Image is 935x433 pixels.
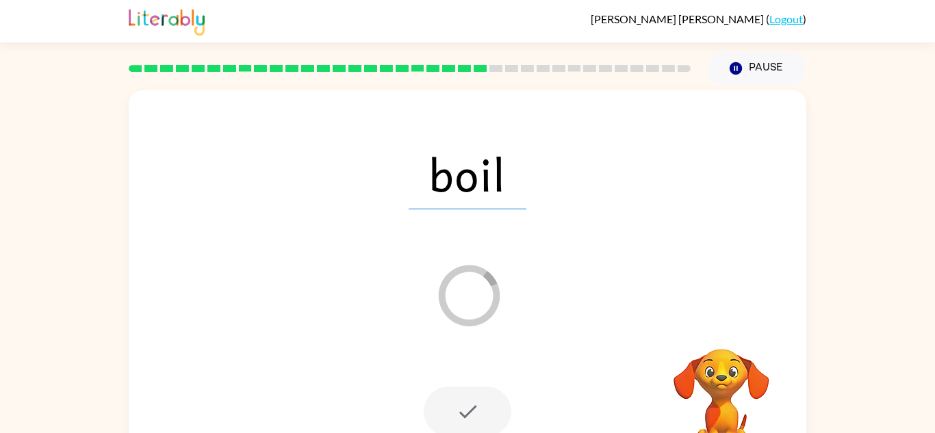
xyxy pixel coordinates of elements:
span: [PERSON_NAME] [PERSON_NAME] [591,12,766,25]
button: Pause [707,53,806,84]
div: ( ) [591,12,806,25]
a: Logout [769,12,803,25]
span: boil [409,138,526,209]
img: Literably [129,5,205,36]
